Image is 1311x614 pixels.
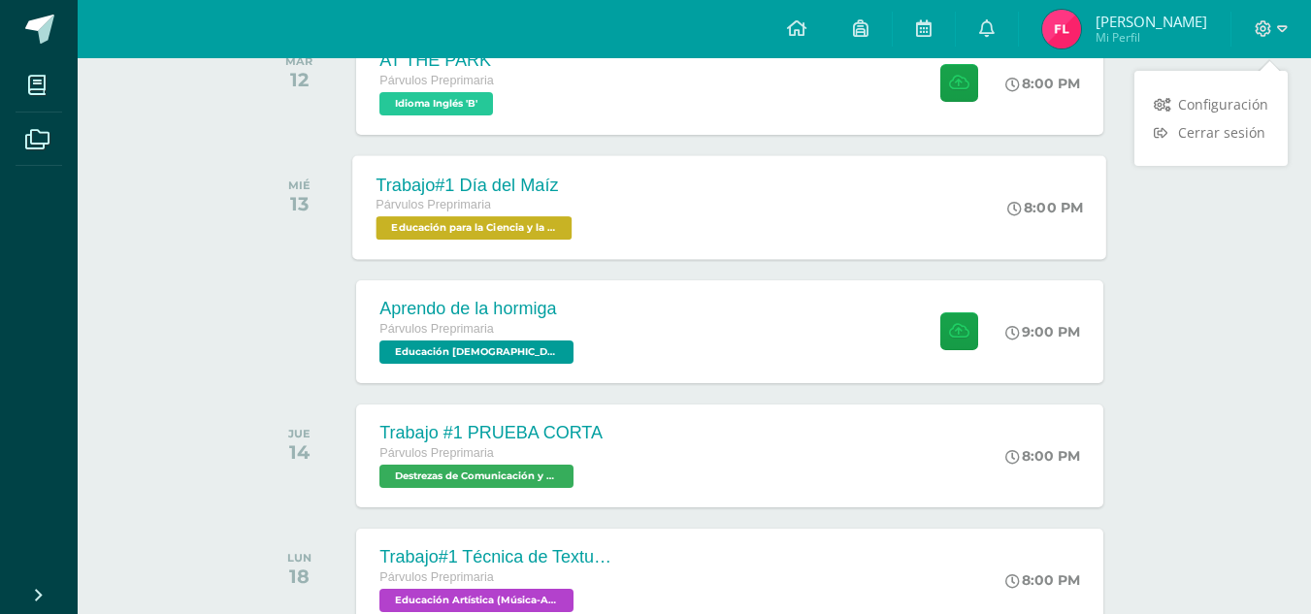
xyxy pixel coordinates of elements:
[288,427,311,440] div: JUE
[285,68,312,91] div: 12
[285,54,312,68] div: MAR
[379,570,494,584] span: Párvulos Preprimaria
[288,192,311,215] div: 13
[1005,323,1080,340] div: 9:00 PM
[379,92,493,115] span: Idioma Inglés 'B'
[1005,75,1080,92] div: 8:00 PM
[379,423,603,443] div: Trabajo #1 PRUEBA CORTA
[288,178,311,192] div: MIÉ
[377,175,577,195] div: Trabajo#1 Día del Maíz
[1178,95,1268,113] span: Configuración
[1178,123,1265,142] span: Cerrar sesión
[379,50,498,71] div: AT THE PARK
[379,589,574,612] span: Educación Artística (Música-Artes Visuales) 'B'
[1042,10,1081,48] img: bf85a4635662439c09a59ca8110f6e81.png
[1134,90,1288,118] a: Configuración
[1096,12,1207,31] span: [PERSON_NAME]
[379,446,494,460] span: Párvulos Preprimaria
[1008,199,1084,216] div: 8:00 PM
[379,340,574,364] span: Educación Cristiana 'B'
[1134,118,1288,146] a: Cerrar sesión
[379,547,612,567] div: Trabajo#1 Técnica de Texturizado
[287,551,311,565] div: LUN
[379,322,494,336] span: Párvulos Preprimaria
[379,74,494,87] span: Párvulos Preprimaria
[1005,447,1080,465] div: 8:00 PM
[1005,571,1080,589] div: 8:00 PM
[377,216,573,240] span: Educación para la Ciencia y la Ciudadanía 'B'
[1096,29,1207,46] span: Mi Perfil
[377,198,492,211] span: Párvulos Preprimaria
[379,299,578,319] div: Aprendo de la hormiga
[379,465,574,488] span: Destrezas de Comunicación y Lenguaje 'B'
[288,440,311,464] div: 14
[287,565,311,588] div: 18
